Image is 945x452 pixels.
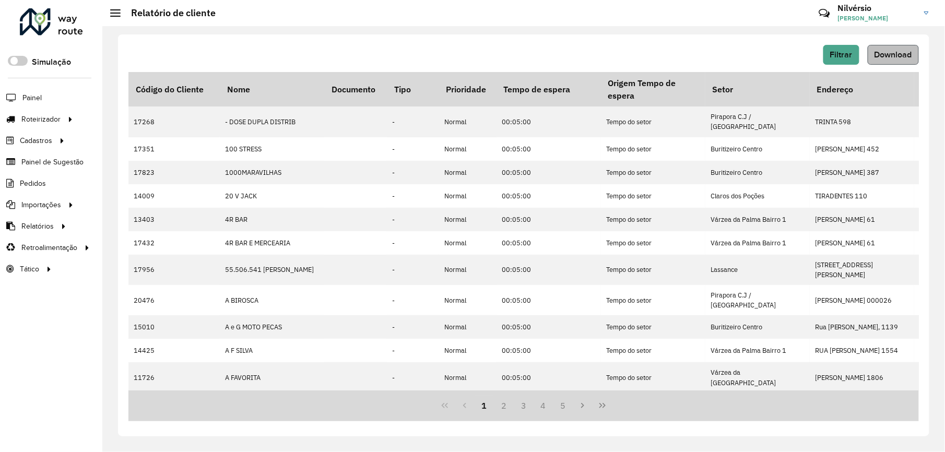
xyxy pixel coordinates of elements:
td: Várzea da Palma Bairro 1 [705,208,810,231]
td: Normal [439,208,497,231]
td: 00:05:00 [497,106,601,137]
span: Tático [20,264,39,275]
td: 00:05:00 [497,161,601,184]
td: [PERSON_NAME] 452 [810,137,914,161]
td: Normal [439,106,497,137]
td: 4R BAR [220,208,324,231]
th: Tipo [387,72,439,106]
td: 17432 [128,231,220,255]
td: 14425 [128,339,220,362]
td: Normal [439,255,497,285]
td: A FAVORITA [220,362,324,392]
td: Tempo do setor [601,208,705,231]
button: 3 [514,396,534,415]
th: Tempo de espera [497,72,601,106]
td: Normal [439,362,497,392]
td: 4R BAR E MERCEARIA [220,231,324,255]
td: Várzea da Palma Bairro 1 [705,339,810,362]
th: Código do Cliente [128,72,220,106]
td: - [387,285,439,315]
span: Relatórios [21,221,54,232]
span: Painel [22,92,42,103]
td: 100 STRESS [220,137,324,161]
td: RUA [PERSON_NAME] 1554 [810,339,914,362]
td: Tempo do setor [601,106,705,137]
td: 00:05:00 [497,339,601,362]
td: Tempo do setor [601,161,705,184]
td: - [387,315,439,339]
td: - [387,137,439,161]
td: Várzea da Palma Bairro 1 [705,231,810,255]
td: - DOSE DUPLA DISTRIB [220,106,324,137]
h3: Nilvérsio [838,3,916,13]
td: 17351 [128,137,220,161]
td: Tempo do setor [601,362,705,392]
td: Várzea da [GEOGRAPHIC_DATA] [705,362,810,392]
td: 14009 [128,184,220,208]
td: Pirapora C.J / [GEOGRAPHIC_DATA] [705,106,810,137]
a: Contato Rápido [813,2,835,25]
span: Pedidos [20,178,46,189]
h2: Relatório de cliente [121,7,216,19]
td: [PERSON_NAME] 61 [810,231,914,255]
td: A e G MOTO PECAS [220,315,324,339]
td: Normal [439,339,497,362]
th: Nome [220,72,324,106]
button: 2 [494,396,514,415]
span: Importações [21,199,61,210]
td: - [387,161,439,184]
td: - [387,208,439,231]
span: Download [875,50,912,59]
td: Normal [439,161,497,184]
th: Origem Tempo de espera [601,72,705,106]
th: Endereço [810,72,914,106]
td: A BIROSCA [220,285,324,315]
td: 00:05:00 [497,184,601,208]
td: 00:05:00 [497,208,601,231]
td: Buritizeiro Centro [705,315,810,339]
td: 20 V JACK [220,184,324,208]
td: Tempo do setor [601,285,705,315]
td: Tempo do setor [601,315,705,339]
span: Roteirizador [21,114,61,125]
td: - [387,339,439,362]
td: 55.506.541 [PERSON_NAME] [220,255,324,285]
td: 1000MARAVILHAS [220,161,324,184]
button: 1 [475,396,494,415]
td: Claros dos Poções [705,184,810,208]
td: Tempo do setor [601,339,705,362]
td: 11726 [128,362,220,392]
th: Prioridade [439,72,497,106]
td: TRINTA 598 [810,106,914,137]
span: Retroalimentação [21,242,77,253]
td: Normal [439,137,497,161]
td: Normal [439,285,497,315]
td: 13403 [128,208,220,231]
td: Tempo do setor [601,255,705,285]
td: - [387,106,439,137]
button: 4 [534,396,553,415]
td: 15010 [128,315,220,339]
span: Painel de Sugestão [21,157,84,168]
td: 00:05:00 [497,362,601,392]
td: Tempo do setor [601,137,705,161]
td: 00:05:00 [497,231,601,255]
td: Tempo do setor [601,231,705,255]
td: 20476 [128,285,220,315]
td: - [387,184,439,208]
td: Pirapora C.J / [GEOGRAPHIC_DATA] [705,285,810,315]
td: 00:05:00 [497,255,601,285]
td: 17823 [128,161,220,184]
td: [PERSON_NAME] 387 [810,161,914,184]
button: Last Page [593,396,612,415]
button: 5 [553,396,573,415]
span: Cadastros [20,135,52,146]
th: Setor [705,72,810,106]
td: Buritizeiro Centro [705,137,810,161]
td: [PERSON_NAME] 1806 [810,362,914,392]
button: Filtrar [823,45,859,65]
th: Documento [324,72,387,106]
td: Normal [439,184,497,208]
span: [PERSON_NAME] [838,14,916,23]
span: Filtrar [830,50,853,59]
